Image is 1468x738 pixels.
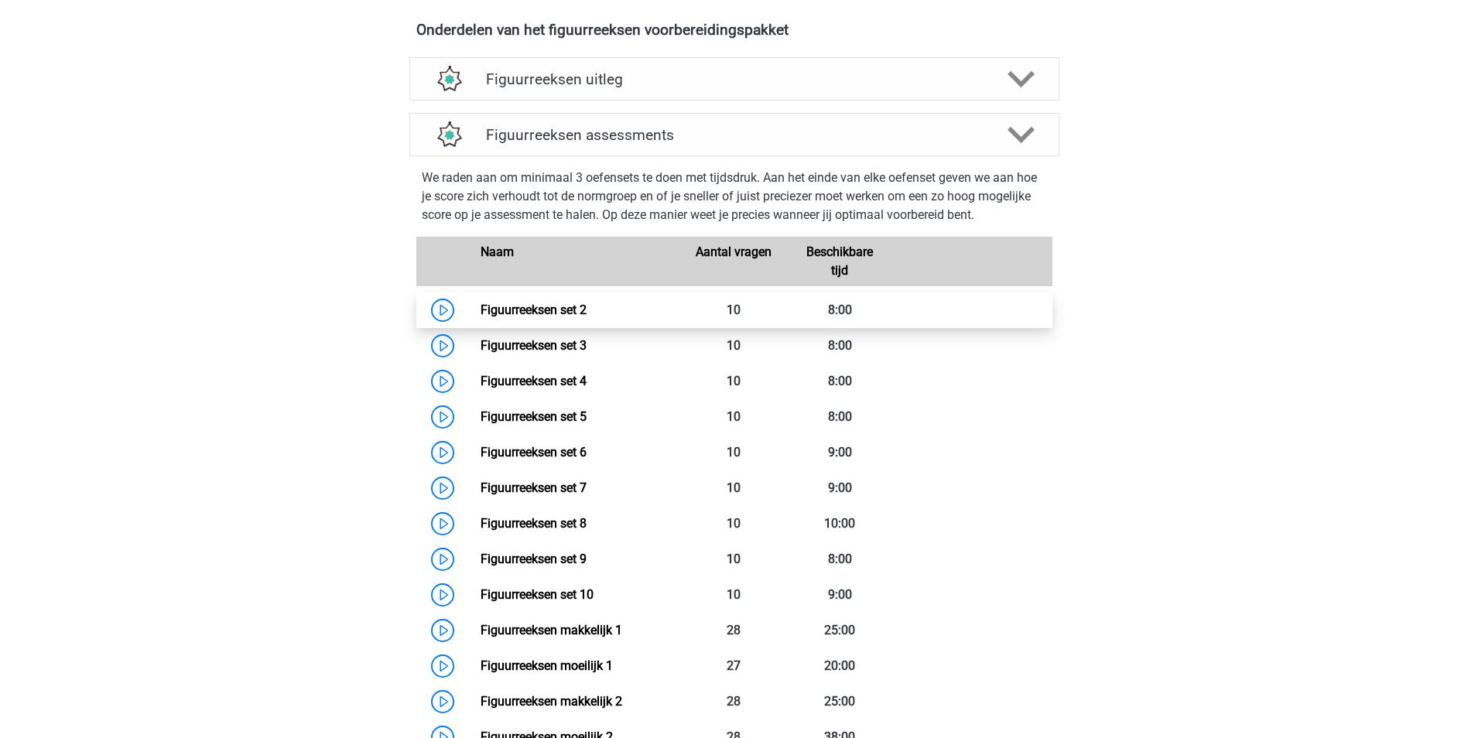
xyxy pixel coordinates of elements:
[481,409,587,424] a: Figuurreeksen set 5
[481,480,587,495] a: Figuurreeksen set 7
[486,126,983,144] h4: Figuurreeksen assessments
[481,552,587,566] a: Figuurreeksen set 9
[416,21,1052,39] h4: Onderdelen van het figuurreeksen voorbereidingspakket
[481,587,594,602] a: Figuurreeksen set 10
[486,70,983,88] h4: Figuurreeksen uitleg
[481,338,587,353] a: Figuurreeksen set 3
[787,243,893,280] div: Beschikbare tijd
[481,658,613,673] a: Figuurreeksen moeilijk 1
[469,243,681,280] div: Naam
[481,516,587,531] a: Figuurreeksen set 8
[481,623,622,637] a: Figuurreeksen makkelijk 1
[481,694,622,709] a: Figuurreeksen makkelijk 2
[403,113,1066,156] a: assessments Figuurreeksen assessments
[481,374,587,388] a: Figuurreeksen set 4
[429,115,468,155] img: figuurreeksen assessments
[403,57,1066,101] a: uitleg Figuurreeksen uitleg
[681,243,787,280] div: Aantal vragen
[422,169,1047,224] p: We raden aan om minimaal 3 oefensets te doen met tijdsdruk. Aan het einde van elke oefenset geven...
[481,302,587,317] a: Figuurreeksen set 2
[481,445,587,460] a: Figuurreeksen set 6
[429,60,468,99] img: figuurreeksen uitleg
